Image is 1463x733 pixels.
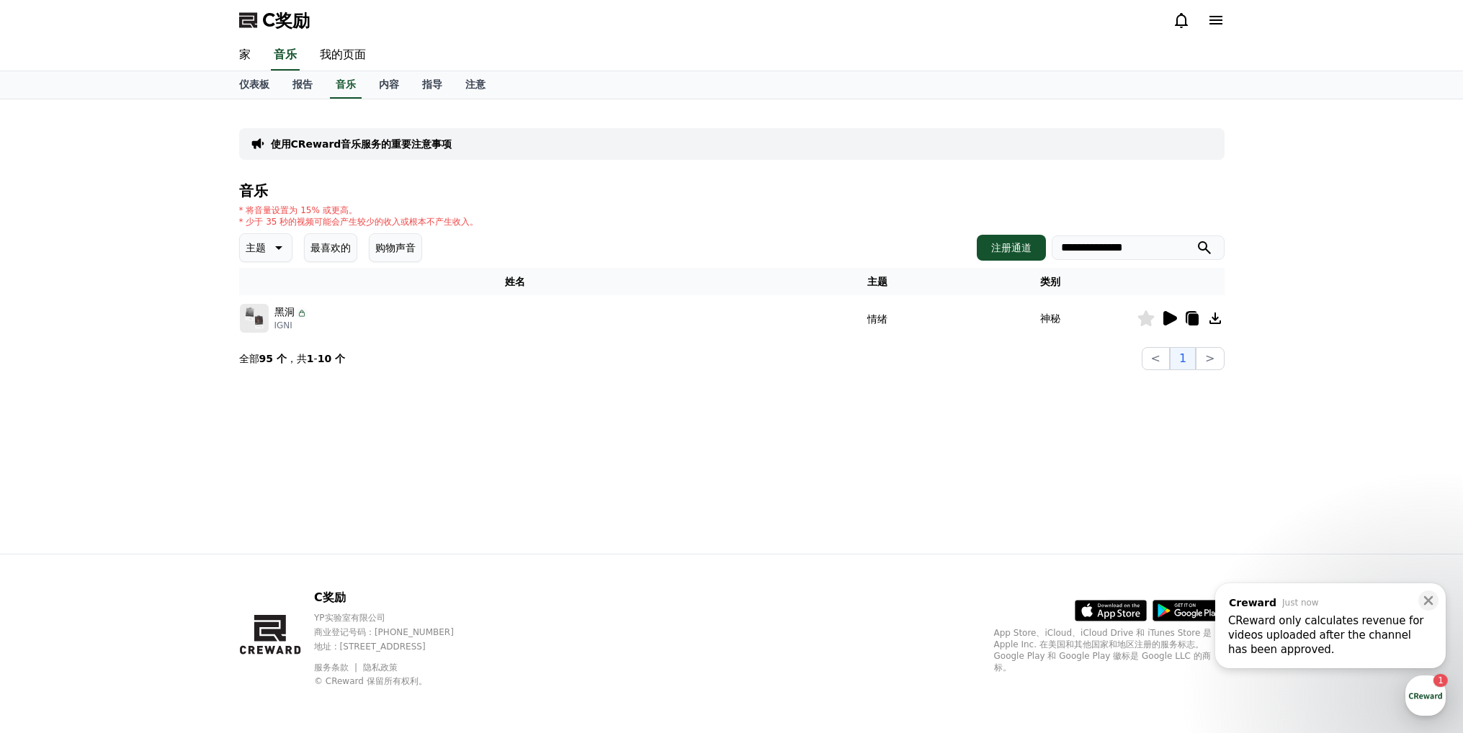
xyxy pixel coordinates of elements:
[281,71,324,99] a: 报告
[314,353,318,364] font: -
[274,48,297,61] font: 音乐
[422,78,442,90] font: 指导
[1151,351,1160,365] font: <
[240,304,269,333] img: 音乐
[228,40,262,71] a: 家
[239,182,268,199] font: 音乐
[239,205,357,215] font: * 将音量设置为 15% 或更高。
[239,217,479,227] font: * 少于 35 秒的视频可能会产生较少的收入或根本不产生收入。
[1179,351,1186,365] font: 1
[367,71,411,99] a: 内容
[228,71,281,99] a: 仪表板
[320,48,366,61] font: 我的页面
[369,233,422,262] button: 购物声音
[239,9,310,32] a: C奖励
[304,233,357,262] button: 最喜欢的
[239,78,269,90] font: 仪表板
[379,78,399,90] font: 内容
[271,137,452,151] a: 使用CReward音乐服务的重要注意事项
[292,78,313,90] font: 报告
[867,276,887,287] font: 主题
[1196,347,1224,370] button: >
[314,676,427,686] font: © CReward 保留所有权利。
[977,235,1046,261] button: 注册通道
[1170,347,1196,370] button: 1
[274,306,295,318] font: 黑洞
[1040,276,1060,287] font: 类别
[259,353,287,364] font: 95 个
[314,662,359,673] a: 服务条款
[239,48,251,61] font: 家
[310,242,351,253] font: 最喜欢的
[314,613,385,623] font: YP实验室有限公司
[308,40,377,71] a: 我的页面
[314,642,426,652] font: 地址 : [STREET_ADDRESS]
[330,71,362,99] a: 音乐
[246,242,266,253] font: 主题
[336,78,356,90] font: 音乐
[1205,351,1214,365] font: >
[994,628,1212,673] font: App Store、iCloud、iCloud Drive 和 iTunes Store 是 Apple Inc. 在美国和其他国家和地区注册的服务标志。Google Play 和 Google...
[1142,347,1170,370] button: <
[318,353,345,364] font: 10 个
[465,78,486,90] font: 注意
[307,353,314,364] font: 1
[867,313,887,325] font: 情绪
[262,10,310,30] font: C奖励
[505,276,525,287] font: 姓名
[1040,312,1060,324] font: 神秘
[363,662,398,673] a: 隐私政策
[274,320,292,330] font: IGNI
[239,353,259,364] font: 全部
[314,662,349,673] font: 服务条款
[271,138,452,150] font: 使用CReward音乐服务的重要注意事项
[287,353,307,364] font: ，共
[454,71,497,99] a: 注意
[411,71,454,99] a: 指导
[314,627,454,637] font: 商业登记号码：[PHONE_NUMBER]
[991,242,1032,253] font: 注册通道
[314,590,346,604] font: C奖励
[375,242,416,253] font: 购物声音
[271,40,300,71] a: 音乐
[239,233,292,262] button: 主题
